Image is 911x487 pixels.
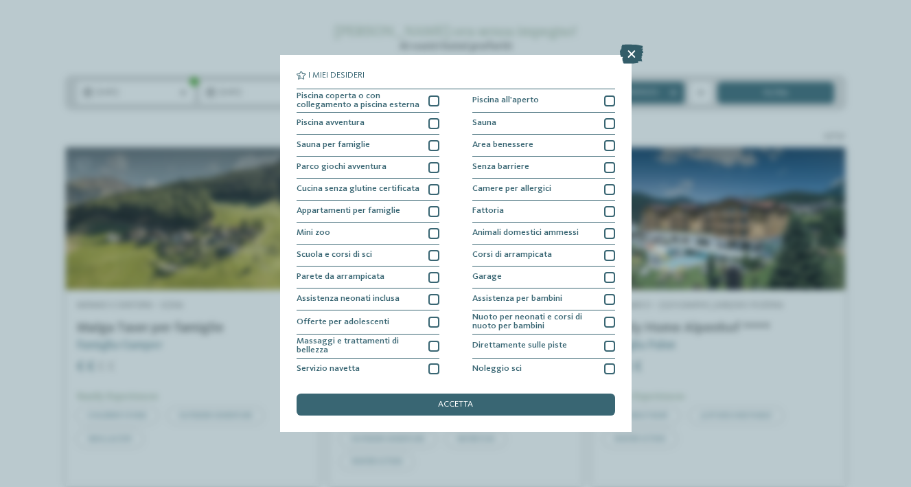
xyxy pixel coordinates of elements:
span: Massaggi e trattamenti di bellezza [297,337,420,355]
span: Cucina senza glutine certificata [297,185,419,194]
span: Servizio navetta [297,365,360,374]
span: Corsi di arrampicata [472,251,552,260]
span: Camere per allergici [472,185,551,194]
span: Offerte per adolescenti [297,318,389,327]
span: Animali domestici ammessi [472,229,579,238]
span: Assistenza per bambini [472,295,562,304]
span: Piscina all'aperto [472,96,539,105]
span: Appartamenti per famiglie [297,207,400,216]
span: Scuola e corsi di sci [297,251,372,260]
span: Sauna per famiglie [297,141,370,150]
span: Parete da arrampicata [297,273,384,282]
span: Noleggio sci [472,365,522,374]
span: Mini zoo [297,229,330,238]
span: Senza barriere [472,163,529,172]
span: accetta [438,400,473,409]
span: Piscina avventura [297,119,365,128]
span: Garage [472,273,502,282]
span: Fattoria [472,207,504,216]
span: Assistenza neonati inclusa [297,295,400,304]
span: Sauna [472,119,496,128]
span: Parco giochi avventura [297,163,387,172]
span: Area benessere [472,141,533,150]
span: Nuoto per neonati e corsi di nuoto per bambini [472,313,596,331]
span: Direttamente sulle piste [472,341,567,350]
span: I miei desideri [308,71,365,80]
span: Piscina coperta o con collegamento a piscina esterna [297,92,420,110]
